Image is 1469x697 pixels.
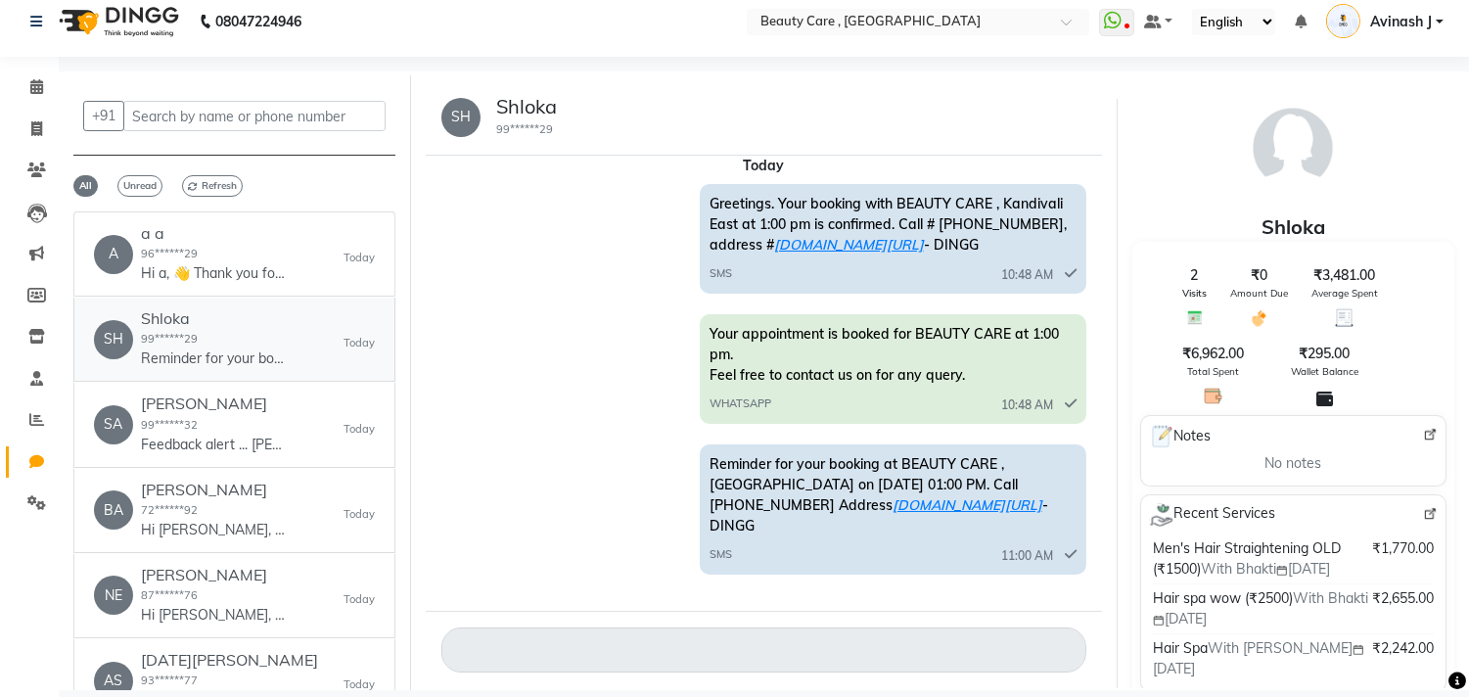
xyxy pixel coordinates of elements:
[1204,387,1222,405] img: Total Spent Icon
[710,455,1048,534] span: Reminder for your booking at BEAUTY CARE , [GEOGRAPHIC_DATA] on [DATE] 01:00 PM. Call [PHONE_NUMB...
[710,395,771,412] span: WHATSAPP
[117,175,162,197] span: Unread
[141,309,288,328] h6: Shloka
[94,490,133,530] div: BA
[141,651,318,670] h6: [DATE][PERSON_NAME]
[1153,589,1293,607] span: Hair spa wow (₹2500)
[1372,638,1434,659] span: ₹2,242.00
[1201,560,1330,578] span: With Bhakti [DATE]
[1291,364,1358,379] span: Wallet Balance
[774,236,924,254] a: [DOMAIN_NAME][URL]
[1153,639,1364,677] span: With [PERSON_NAME] [DATE]
[123,101,386,131] input: Search by name or phone number
[94,405,133,444] div: SA
[1335,308,1354,327] img: Average Spent Icon
[182,175,243,197] span: Refresh
[1190,265,1198,286] span: 2
[344,335,375,351] small: Today
[1001,547,1053,565] span: 11:00 AM
[1370,12,1432,32] span: Avinash J
[1187,364,1239,379] span: Total Spent
[141,605,288,626] p: Hi [PERSON_NAME], 👋 Thank you for visiting BEAUTY CARE ! 🌟 💰 [PERSON_NAME]: 4248 🧾 Invoice Link: ...
[1153,539,1341,578] span: Men's Hair Straightening OLD (₹1500)
[893,496,1042,514] a: [DOMAIN_NAME][URL]
[710,546,732,563] span: SMS
[94,235,133,274] div: A
[1264,453,1321,474] span: No notes
[1153,639,1208,657] span: Hair Spa
[496,95,557,118] h5: Shloka
[73,175,98,197] span: All
[1313,265,1375,286] span: ₹3,481.00
[83,101,124,131] button: +91
[141,348,288,369] p: Reminder for your booking at BEAUTY CARE , [GEOGRAPHIC_DATA] on [DATE] 01:00 PM. Call 08047224946...
[344,676,375,693] small: Today
[141,520,288,540] p: Hi [PERSON_NAME], 👋 Thank you for visiting BEAUTY CARE ! 🌟 💰 [PERSON_NAME]: 4100 🧾 Invoice Link: ...
[1326,4,1360,38] img: Avinash J
[344,250,375,266] small: Today
[441,98,481,137] div: SH
[141,395,288,413] h6: [PERSON_NAME]
[1149,503,1275,527] span: Recent Services
[1182,286,1207,301] span: Visits
[1299,344,1350,364] span: ₹295.00
[1132,212,1454,242] div: Shloka
[1311,286,1378,301] span: Average Spent
[1001,396,1053,414] span: 10:48 AM
[141,435,288,455] p: Feedback alert ... [PERSON_NAME], 7206457992 provided low rating(2.56). - [GEOGRAPHIC_DATA]
[141,481,288,499] h6: [PERSON_NAME]
[141,263,288,284] p: Hi a, 👋 Thank you for visiting BEAUTY CARE ! 🌟 💰 [PERSON_NAME]: 7319.00 🧾 Invoice Link: [DOMAIN_N...
[1001,266,1053,284] span: 10:48 AM
[1182,344,1244,364] span: ₹6,962.00
[141,566,288,584] h6: [PERSON_NAME]
[710,325,1059,384] span: Your appointment is booked for BEAUTY CARE at 1:00 pm. Feel free to contact us on for any query.
[1230,286,1288,301] span: Amount Due
[1149,424,1211,449] span: Notes
[710,195,1067,254] span: Greetings. Your booking with BEAUTY CARE , Kandivali East at 1:00 pm is confirmed. Call # [PHONE_...
[344,506,375,523] small: Today
[1372,588,1434,609] span: ₹2,655.00
[94,320,133,359] div: SH
[141,224,288,243] h6: a a
[1250,308,1268,328] img: Amount Due Icon
[1244,99,1342,197] img: avatar
[744,157,785,174] strong: Today
[94,576,133,615] div: NE
[1251,265,1267,286] span: ₹0
[1372,538,1434,559] span: ₹1,770.00
[344,591,375,608] small: Today
[344,421,375,438] small: Today
[710,265,732,282] span: SMS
